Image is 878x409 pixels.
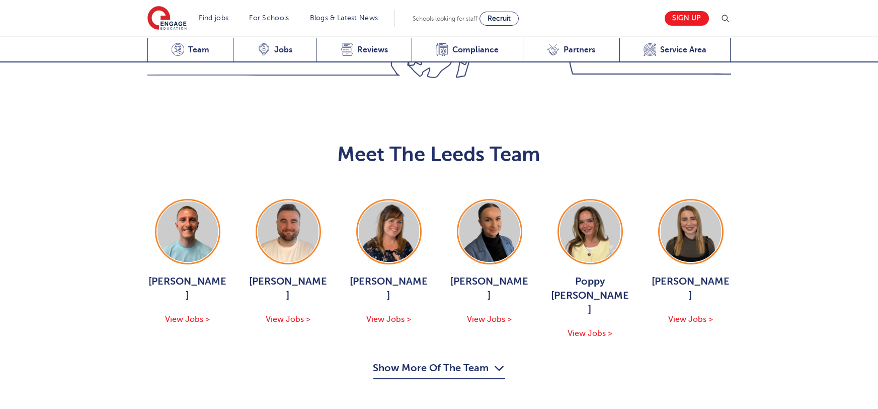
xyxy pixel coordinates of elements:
span: Service Area [660,45,706,55]
img: Joanne Wright [359,201,419,262]
span: View Jobs > [668,315,713,324]
a: For Schools [249,14,289,22]
a: Reviews [316,38,412,62]
img: Layla McCosker [661,201,721,262]
img: George Dignam [157,201,218,262]
span: [PERSON_NAME] [651,275,731,303]
a: [PERSON_NAME] View Jobs > [248,199,329,326]
span: Schools looking for staff [413,15,477,22]
span: [PERSON_NAME] [147,275,228,303]
a: [PERSON_NAME] View Jobs > [349,199,429,326]
a: Partners [523,38,619,62]
a: Compliance [412,38,523,62]
a: [PERSON_NAME] View Jobs > [147,199,228,326]
h2: Meet The Leeds Team [147,143,731,167]
span: View Jobs > [165,315,210,324]
span: Reviews [357,45,388,55]
span: View Jobs > [467,315,512,324]
span: Recruit [488,15,511,22]
a: Blogs & Latest News [310,14,378,22]
span: View Jobs > [568,329,612,338]
span: [PERSON_NAME] [449,275,530,303]
a: Sign up [665,11,709,26]
span: Compliance [452,45,499,55]
a: Poppy [PERSON_NAME] View Jobs > [550,199,630,340]
span: [PERSON_NAME] [349,275,429,303]
span: Jobs [274,45,292,55]
img: Engage Education [147,6,187,31]
img: Chris Rushton [258,201,318,262]
img: Holly Johnson [459,201,520,262]
a: Find jobs [199,14,229,22]
span: Poppy [PERSON_NAME] [550,275,630,317]
img: Poppy Burnside [560,201,620,262]
span: Team [188,45,209,55]
a: Service Area [619,38,731,62]
a: Team [147,38,233,62]
button: Show More Of The Team [373,360,505,379]
a: Recruit [480,12,519,26]
a: Jobs [233,38,316,62]
span: View Jobs > [266,315,310,324]
a: [PERSON_NAME] View Jobs > [449,199,530,326]
a: [PERSON_NAME] View Jobs > [651,199,731,326]
span: View Jobs > [366,315,411,324]
span: Partners [564,45,595,55]
span: [PERSON_NAME] [248,275,329,303]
